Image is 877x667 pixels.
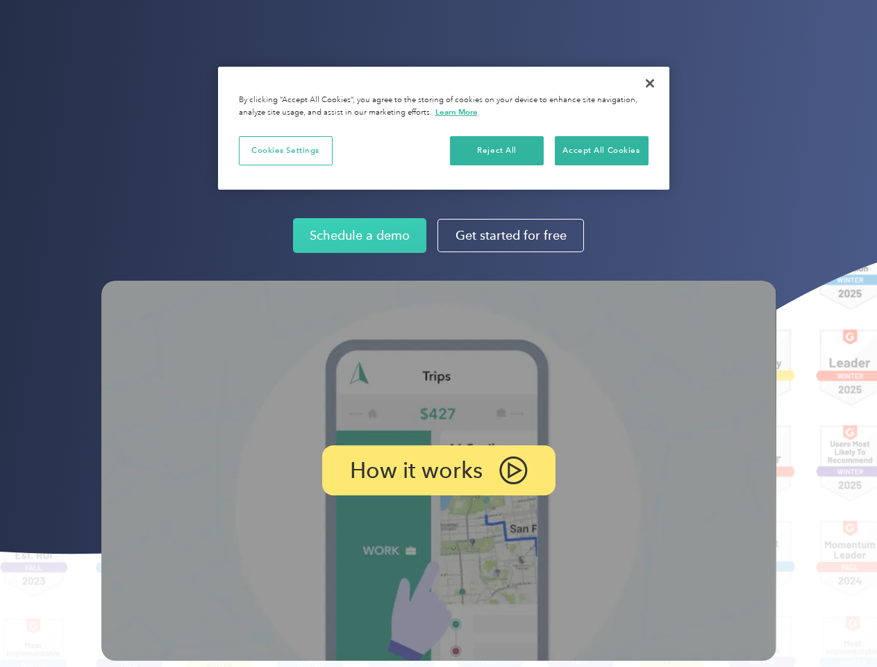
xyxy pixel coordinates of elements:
[435,107,478,117] a: More information about your privacy, opens in a new tab
[293,218,426,253] a: Schedule a demo
[218,67,669,190] div: Cookie banner
[239,94,649,119] div: By clicking “Accept All Cookies”, you agree to the storing of cookies on your device to enhance s...
[350,462,483,479] p: How it works
[102,83,172,112] input: Submit
[218,67,669,190] div: Privacy
[450,136,544,165] button: Reject All
[239,136,333,165] button: Cookies Settings
[437,219,584,252] a: Get started for free
[555,136,649,165] button: Accept All Cookies
[635,68,665,99] button: Close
